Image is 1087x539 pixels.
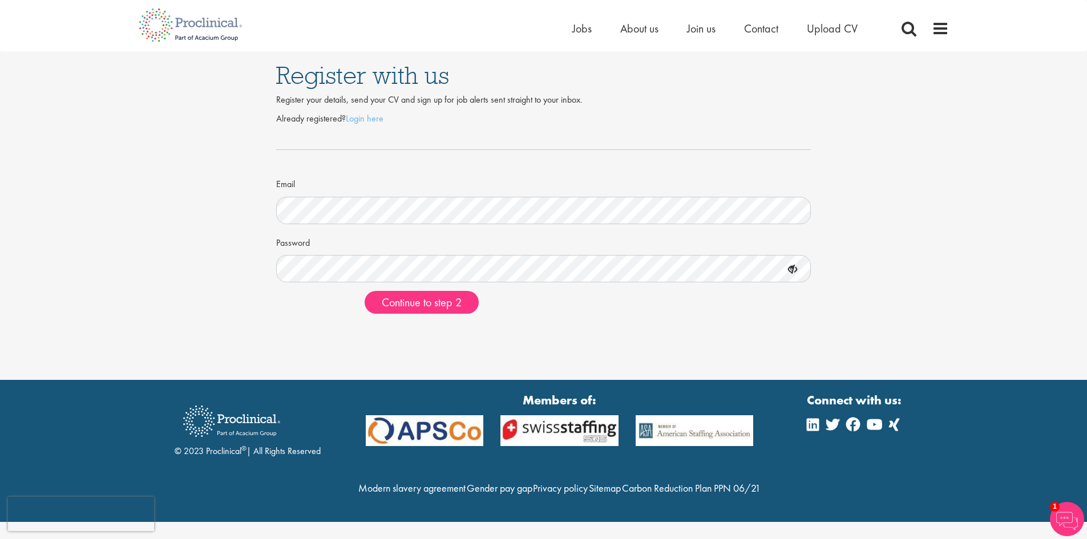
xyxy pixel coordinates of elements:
a: Jobs [572,21,592,36]
a: Contact [744,21,778,36]
a: Modern slavery agreement [358,481,466,495]
p: Already registered? [276,112,811,125]
a: Sitemap [589,481,621,495]
img: Proclinical Recruitment [175,398,289,445]
iframe: reCAPTCHA [8,497,154,531]
a: Gender pay gap [467,481,532,495]
button: Continue to step 2 [365,291,479,314]
a: Login here [346,112,383,124]
a: Upload CV [807,21,858,36]
div: Register your details, send your CV and sign up for job alerts sent straight to your inbox. [276,94,811,107]
a: Join us [687,21,716,36]
a: Privacy policy [533,481,588,495]
a: About us [620,21,658,36]
a: Carbon Reduction Plan PPN 06/21 [622,481,761,495]
img: APSCo [492,415,627,447]
img: APSCo [627,415,762,447]
strong: Members of: [366,391,754,409]
sup: ® [241,444,247,453]
span: Continue to step 2 [382,295,462,310]
strong: Connect with us: [807,391,904,409]
span: 1 [1050,502,1060,512]
h1: Register with us [276,63,811,88]
img: APSCo [357,415,492,447]
label: Password [276,233,310,250]
div: © 2023 Proclinical | All Rights Reserved [175,397,321,458]
img: Chatbot [1050,502,1084,536]
label: Email [276,174,295,191]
